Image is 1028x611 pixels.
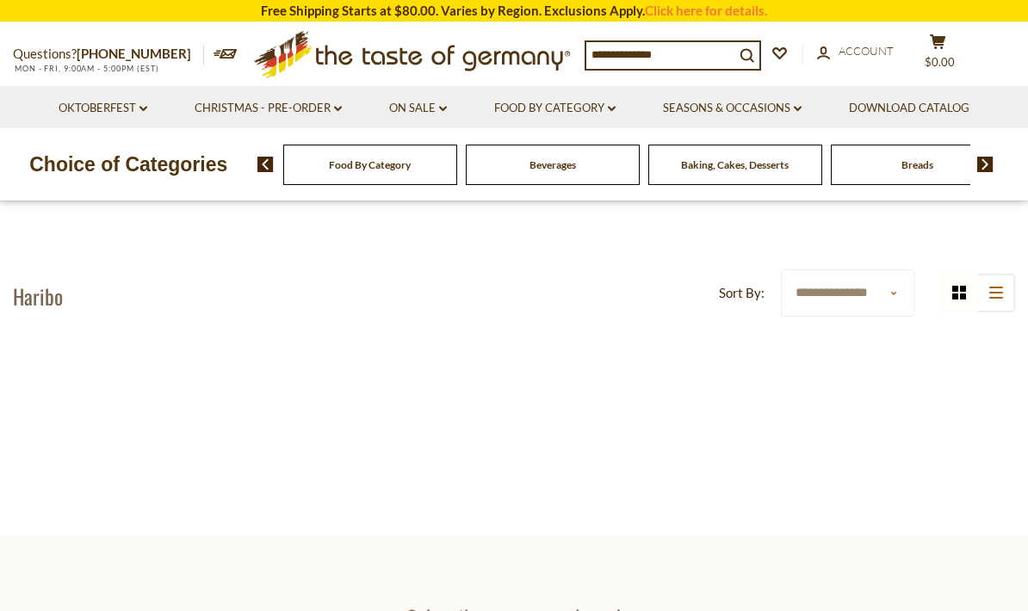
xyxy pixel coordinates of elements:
img: previous arrow [257,157,274,172]
p: Questions? [13,43,204,65]
span: MON - FRI, 9:00AM - 5:00PM (EST) [13,64,159,73]
a: Food By Category [494,99,616,118]
a: Oktoberfest [59,99,147,118]
a: Account [817,42,894,61]
a: Baking, Cakes, Desserts [681,158,789,171]
a: Click here for details. [645,3,767,18]
span: $0.00 [925,55,955,69]
a: Seasons & Occasions [663,99,802,118]
a: On Sale [389,99,447,118]
a: Christmas - PRE-ORDER [195,99,342,118]
span: Account [839,44,894,58]
h1: Haribo [13,283,63,309]
a: [PHONE_NUMBER] [77,46,191,61]
a: Download Catalog [849,99,969,118]
a: Breads [901,158,933,171]
a: Beverages [529,158,576,171]
img: next arrow [977,157,994,172]
button: $0.00 [912,34,963,77]
a: Food By Category [329,158,411,171]
label: Sort By: [719,282,765,304]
